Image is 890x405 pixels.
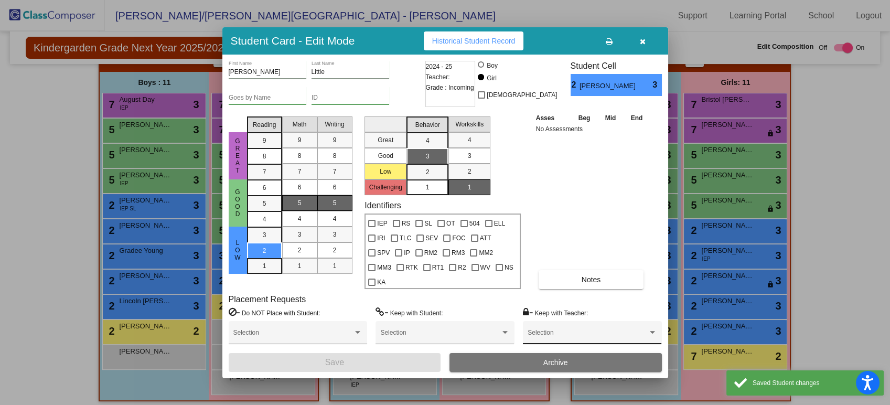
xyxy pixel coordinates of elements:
[229,353,441,372] button: Save
[539,270,644,289] button: Notes
[233,137,242,174] span: Great
[376,307,443,318] label: = Keep with Student:
[400,232,412,244] span: TLC
[263,246,266,255] span: 2
[298,151,302,161] span: 8
[377,276,385,289] span: KA
[623,112,650,124] th: End
[753,378,876,388] div: Saved Student changes
[543,358,568,367] span: Archive
[298,214,302,223] span: 4
[533,124,650,134] td: No Assessments
[424,247,437,259] span: RM2
[426,183,430,192] span: 1
[364,200,401,210] label: Identifiers
[229,307,320,318] label: = Do NOT Place with Student:
[263,152,266,161] span: 8
[333,261,337,271] span: 1
[298,183,302,192] span: 6
[426,136,430,145] span: 4
[333,246,337,255] span: 2
[432,37,516,45] span: Historical Student Record
[233,239,242,261] span: Low
[333,214,337,223] span: 4
[426,167,430,177] span: 2
[426,82,474,93] span: Grade : Incoming
[333,183,337,192] span: 6
[533,112,571,124] th: Asses
[424,217,432,230] span: SL
[494,217,505,230] span: ELL
[263,230,266,240] span: 3
[480,261,490,274] span: WV
[486,73,497,83] div: Girl
[263,183,266,193] span: 6
[377,232,385,244] span: IRI
[479,247,493,259] span: MM2
[333,167,337,176] span: 7
[426,72,450,82] span: Teacher:
[229,94,306,102] input: goes by name
[523,307,588,318] label: = Keep with Teacher:
[426,152,430,161] span: 3
[402,217,411,230] span: RS
[455,120,484,129] span: Workskills
[468,151,471,161] span: 3
[298,230,302,239] span: 3
[449,353,662,372] button: Archive
[298,246,302,255] span: 2
[293,120,307,129] span: Math
[263,136,266,145] span: 9
[229,294,306,304] label: Placement Requests
[580,81,638,91] span: [PERSON_NAME] Little
[468,183,471,192] span: 1
[446,217,455,230] span: OT
[652,79,661,91] span: 3
[432,261,444,274] span: RT1
[405,261,418,274] span: RTK
[298,261,302,271] span: 1
[571,61,662,71] h3: Student Cell
[598,112,623,124] th: Mid
[425,232,438,244] span: SEV
[298,198,302,208] span: 5
[263,167,266,177] span: 7
[452,232,465,244] span: FOC
[452,247,465,259] span: RM3
[253,120,276,130] span: Reading
[377,217,387,230] span: IEP
[468,135,471,145] span: 4
[486,61,498,70] div: Boy
[426,61,453,72] span: 2024 - 25
[505,261,513,274] span: NS
[333,230,337,239] span: 3
[263,215,266,224] span: 4
[325,120,344,129] span: Writing
[458,261,466,274] span: R2
[377,247,390,259] span: SPV
[571,79,580,91] span: 2
[487,89,557,101] span: [DEMOGRAPHIC_DATA]
[468,167,471,176] span: 2
[333,135,337,145] span: 9
[480,232,491,244] span: ATT
[424,31,524,50] button: Historical Student Record
[298,135,302,145] span: 9
[377,261,391,274] span: MM3
[333,151,337,161] span: 8
[263,199,266,208] span: 5
[231,34,355,47] h3: Student Card - Edit Mode
[333,198,337,208] span: 5
[298,167,302,176] span: 7
[469,217,480,230] span: 504
[571,112,598,124] th: Beg
[325,358,344,367] span: Save
[263,261,266,271] span: 1
[404,247,410,259] span: IP
[415,120,440,130] span: Behavior
[233,188,242,218] span: Good
[582,275,601,284] span: Notes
